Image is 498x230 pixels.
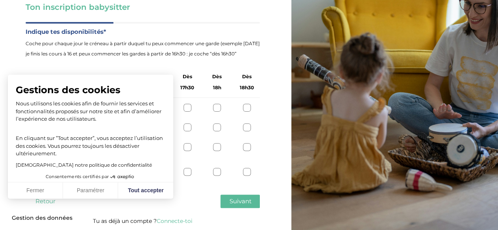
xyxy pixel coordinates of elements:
[63,182,118,199] button: Paramétrer
[183,72,192,82] span: Dès
[153,72,162,82] span: Dès
[110,165,134,189] svg: Axeptio
[26,2,260,13] h3: Ton inscription babysitter
[46,175,109,179] span: Consentements certifiés par
[16,127,165,158] p: En cliquant sur ”Tout accepter”, vous acceptez l’utilisation des cookies. Vous pourrez toujours l...
[42,172,139,182] button: Consentements certifiés par
[157,217,193,224] a: Connecte-toi
[242,72,252,82] span: Dès
[118,182,173,199] button: Tout accepter
[180,83,194,93] span: 17h30
[26,27,260,37] label: Indique tes disponibilités*
[26,195,65,208] button: Retour
[94,72,103,82] span: Dès
[12,215,72,222] span: Gestion des données
[26,39,260,59] span: Coche pour chaque jour le créneau à partir duquel tu peux commencer une garde (exemple [DATE] je ...
[220,195,260,208] button: Suivant
[26,216,260,226] p: Tu as déjà un compte ?
[16,162,152,168] a: [DEMOGRAPHIC_DATA] notre politique de confidentialité
[16,84,165,96] span: Gestions des cookies
[16,100,165,123] p: Nous utilisons les cookies afin de fournir les services et fonctionnalités proposés sur notre sit...
[7,210,77,226] button: Fermer le widget sans consentement
[123,72,133,82] span: Dès
[213,83,221,93] span: 18h
[8,182,63,199] button: Fermer
[212,72,222,82] span: Dès
[64,72,73,82] span: Dès
[229,197,251,205] span: Suivant
[240,83,254,93] span: 18h30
